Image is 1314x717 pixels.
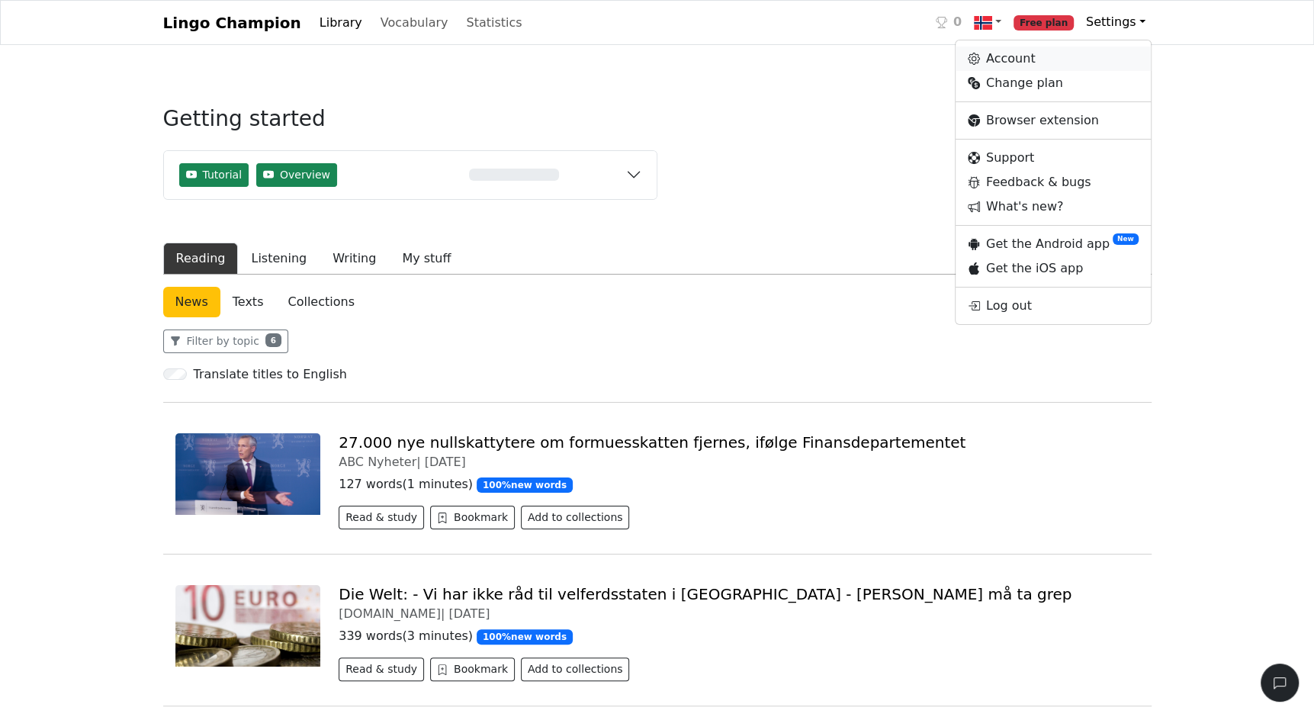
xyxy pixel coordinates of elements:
[175,433,321,515] img: 1185300.jpg
[220,287,276,317] a: Texts
[953,13,962,31] span: 0
[339,506,424,529] button: Read & study
[521,506,630,529] button: Add to collections
[339,585,1071,603] a: Die Welt: - Vi har ikke råd til velferdsstaten i [GEOGRAPHIC_DATA] - [PERSON_NAME] må ta grep
[179,163,249,187] button: Tutorial
[256,163,337,187] button: Overview
[163,330,288,353] button: Filter by topic6
[339,433,965,452] a: 27.000 nye nullskattytere om formuesskatten fjernes, ifølge Finansdepartementet
[238,243,320,275] button: Listening
[956,146,1151,170] a: Support
[163,106,657,144] h3: Getting started
[339,658,424,681] button: Read & study
[313,8,368,38] a: Library
[339,513,430,527] a: Read & study
[1014,15,1074,31] span: Free plan
[521,658,630,681] button: Add to collections
[339,475,1139,494] p: 127 words ( 1 minutes )
[956,47,1151,71] a: Account
[477,477,573,493] span: 100 % new words
[1080,7,1152,37] a: Settings
[430,506,515,529] button: Bookmark
[430,658,515,681] button: Bookmark
[956,170,1151,195] a: Feedback & bugs
[194,367,347,381] h6: Translate titles to English
[203,167,242,183] span: Tutorial
[956,71,1151,95] a: Change plan
[956,294,1151,318] a: Log out
[930,7,968,38] a: 0
[389,243,464,275] button: My stuff
[339,664,430,679] a: Read & study
[956,108,1151,133] a: Browser extension
[374,8,455,38] a: Vocabulary
[956,232,1151,256] a: Get the Android appNew
[425,455,466,469] span: [DATE]
[163,287,220,317] a: News
[956,195,1151,219] a: What's new?
[974,14,992,32] img: no.svg
[477,629,573,645] span: 100 % new words
[339,627,1139,645] p: 339 words ( 3 minutes )
[1007,7,1080,38] a: Free plan
[265,333,281,347] span: 6
[956,256,1151,281] a: Get the iOS app
[339,606,1139,621] div: [DOMAIN_NAME] |
[460,8,528,38] a: Statistics
[339,455,1139,469] div: ABC Nyheter |
[163,8,301,38] a: Lingo Champion
[175,585,321,667] img: resize
[448,606,490,621] span: [DATE]
[280,167,330,183] span: Overview
[275,287,366,317] a: Collections
[163,243,239,275] button: Reading
[164,151,657,199] button: TutorialOverview
[320,243,389,275] button: Writing
[1113,233,1139,245] span: New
